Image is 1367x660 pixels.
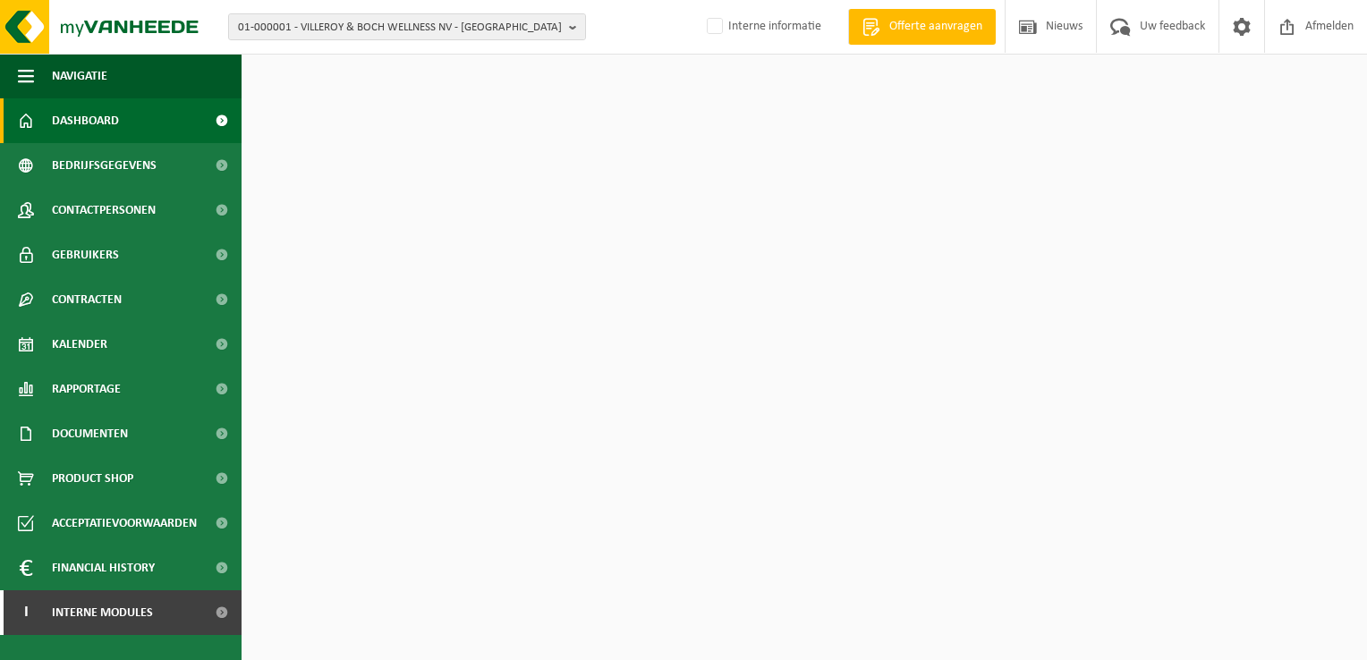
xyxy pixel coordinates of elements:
[52,188,156,233] span: Contactpersonen
[52,411,128,456] span: Documenten
[228,13,586,40] button: 01-000001 - VILLEROY & BOCH WELLNESS NV - [GEOGRAPHIC_DATA]
[52,546,155,590] span: Financial History
[885,18,987,36] span: Offerte aanvragen
[52,143,157,188] span: Bedrijfsgegevens
[52,54,107,98] span: Navigatie
[52,590,153,635] span: Interne modules
[52,367,121,411] span: Rapportage
[52,501,197,546] span: Acceptatievoorwaarden
[18,590,34,635] span: I
[52,322,107,367] span: Kalender
[703,13,821,40] label: Interne informatie
[52,98,119,143] span: Dashboard
[848,9,996,45] a: Offerte aanvragen
[52,233,119,277] span: Gebruikers
[52,456,133,501] span: Product Shop
[52,277,122,322] span: Contracten
[238,14,562,41] span: 01-000001 - VILLEROY & BOCH WELLNESS NV - [GEOGRAPHIC_DATA]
